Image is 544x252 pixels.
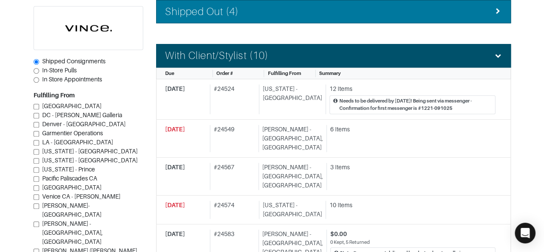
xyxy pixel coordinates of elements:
span: LA - [GEOGRAPHIC_DATA] [42,139,113,146]
span: [GEOGRAPHIC_DATA] [42,184,101,191]
input: Garmentier Operations [34,131,39,137]
span: Denver - [GEOGRAPHIC_DATA] [42,121,126,128]
span: [DATE] [165,126,185,133]
span: Shipped Consignments [42,58,105,65]
span: Order # [216,71,233,76]
img: cyAkLTq7csKWtL9WARqkkVaF.png [34,7,143,50]
input: In Store Appointments [34,78,39,83]
span: [GEOGRAPHIC_DATA] [42,103,101,110]
span: [US_STATE] - [GEOGRAPHIC_DATA] [42,157,138,164]
div: 0 Kept, 5 Returned [330,239,495,246]
span: [PERSON_NAME]-[GEOGRAPHIC_DATA] [42,202,101,218]
input: In-Store Pulls [34,68,39,74]
h4: With Client/Stylist (10) [165,50,268,62]
div: 12 Items [329,84,495,93]
input: [US_STATE] - Prince [34,168,39,173]
span: DC - [PERSON_NAME] Galleria [42,112,122,119]
span: [PERSON_NAME] - [GEOGRAPHIC_DATA], [GEOGRAPHIC_DATA] [42,221,103,246]
input: DC - [PERSON_NAME] Galleria [34,113,39,119]
input: [PERSON_NAME]-[GEOGRAPHIC_DATA] [34,204,39,209]
span: [DATE] [165,85,185,92]
div: Needs to be delivered by [DATE]! Being sent via messenger - Confirmation for first messenger is #... [339,97,492,112]
h4: Shipped Out (4) [165,6,239,18]
div: 6 Items [330,125,495,134]
input: Venice CA - [PERSON_NAME] [34,195,39,200]
input: LA - [GEOGRAPHIC_DATA] [34,140,39,146]
div: $0.00 [330,230,495,239]
input: Denver - [GEOGRAPHIC_DATA] [34,122,39,128]
span: Summary [319,71,341,76]
div: [PERSON_NAME] - [GEOGRAPHIC_DATA], [GEOGRAPHIC_DATA] [258,163,323,190]
span: [US_STATE] - [GEOGRAPHIC_DATA] [42,148,138,155]
div: # 24549 [210,125,255,152]
input: [US_STATE] - [GEOGRAPHIC_DATA] [34,159,39,164]
div: [US_STATE] - [GEOGRAPHIC_DATA] [259,84,322,114]
input: Shipped Consignments [34,59,39,65]
span: [US_STATE] - Prince [42,166,95,173]
div: [US_STATE] - [GEOGRAPHIC_DATA] [259,201,322,219]
input: [PERSON_NAME] - [GEOGRAPHIC_DATA], [GEOGRAPHIC_DATA] [34,222,39,227]
span: In-Store Pulls [42,67,77,74]
span: Fulfilling From [267,71,301,76]
span: In Store Appointments [42,76,102,83]
div: 10 Items [329,201,495,210]
span: Pacific Paliscades CA [42,175,97,182]
div: [PERSON_NAME] - [GEOGRAPHIC_DATA], [GEOGRAPHIC_DATA] [258,125,323,152]
div: # 24524 [210,84,255,114]
input: [GEOGRAPHIC_DATA] [34,104,39,110]
span: [DATE] [165,230,185,237]
input: [GEOGRAPHIC_DATA] [34,186,39,191]
input: Pacific Paliscades CA [34,177,39,182]
span: [DATE] [165,202,185,208]
div: 3 Items [330,163,495,172]
span: Garmentier Operations [42,130,103,137]
div: # 24567 [210,163,255,190]
span: Venice CA - [PERSON_NAME] [42,193,120,200]
div: Open Intercom Messenger [515,223,535,243]
span: [DATE] [165,164,185,171]
input: [US_STATE] - [GEOGRAPHIC_DATA] [34,149,39,155]
label: Fulfilling From [34,91,75,100]
div: # 24574 [210,201,255,219]
span: Due [165,71,174,76]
